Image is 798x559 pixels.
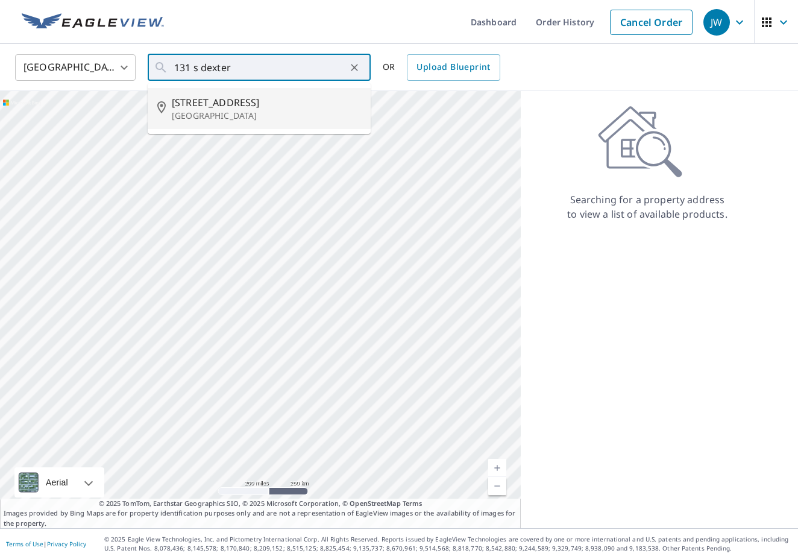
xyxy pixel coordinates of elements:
[346,59,363,76] button: Clear
[488,459,506,477] a: Current Level 5, Zoom In
[610,10,693,35] a: Cancel Order
[350,499,400,508] a: OpenStreetMap
[407,54,500,81] a: Upload Blueprint
[416,60,490,75] span: Upload Blueprint
[703,9,730,36] div: JW
[567,192,728,221] p: Searching for a property address to view a list of available products.
[99,499,423,509] span: © 2025 TomTom, Earthstar Geographics SIO, © 2025 Microsoft Corporation, ©
[6,540,43,548] a: Terms of Use
[104,535,792,553] p: © 2025 Eagle View Technologies, Inc. and Pictometry International Corp. All Rights Reserved. Repo...
[42,467,72,497] div: Aerial
[172,95,361,110] span: [STREET_ADDRESS]
[488,477,506,495] a: Current Level 5, Zoom Out
[14,467,104,497] div: Aerial
[6,540,86,548] p: |
[47,540,86,548] a: Privacy Policy
[383,54,500,81] div: OR
[403,499,423,508] a: Terms
[22,13,164,31] img: EV Logo
[15,51,136,84] div: [GEOGRAPHIC_DATA]
[172,110,361,122] p: [GEOGRAPHIC_DATA]
[174,51,346,84] input: Search by address or latitude-longitude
